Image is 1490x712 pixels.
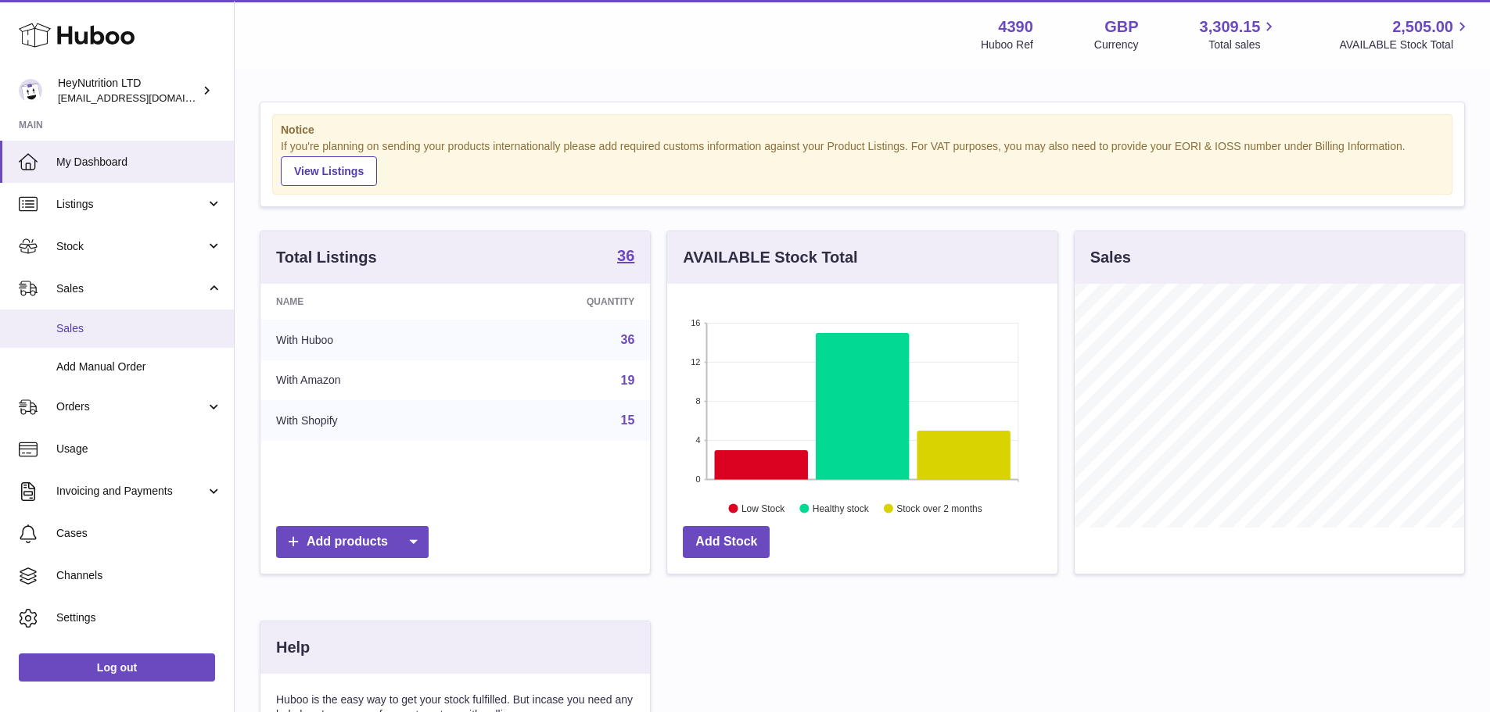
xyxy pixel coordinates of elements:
span: 2,505.00 [1392,16,1453,38]
h3: AVAILABLE Stock Total [683,247,857,268]
div: Huboo Ref [981,38,1033,52]
a: 36 [621,333,635,346]
a: View Listings [281,156,377,186]
span: [EMAIL_ADDRESS][DOMAIN_NAME] [58,91,230,104]
a: 15 [621,413,635,427]
td: With Huboo [260,320,474,360]
a: Add Stock [683,526,770,558]
span: Listings [56,197,206,212]
a: Add products [276,526,429,558]
span: Cases [56,526,222,541]
span: Invoicing and Payments [56,484,206,499]
span: Sales [56,321,222,336]
text: 4 [696,435,701,445]
span: Settings [56,610,222,625]
strong: Notice [281,123,1444,138]
text: 0 [696,474,701,484]
div: Currency [1094,38,1139,52]
text: Healthy stock [813,503,870,513]
text: 16 [691,318,701,327]
td: With Amazon [260,360,474,401]
span: Channels [56,568,222,583]
strong: GBP [1104,16,1138,38]
span: Usage [56,442,222,456]
span: Orders [56,399,206,414]
a: 2,505.00 AVAILABLE Stock Total [1339,16,1471,52]
span: AVAILABLE Stock Total [1339,38,1471,52]
td: With Shopify [260,400,474,441]
span: My Dashboard [56,155,222,170]
th: Quantity [474,284,651,320]
strong: 36 [617,248,634,263]
a: Log out [19,653,215,682]
a: 19 [621,374,635,387]
div: HeyNutrition LTD [58,76,199,106]
span: Stock [56,239,206,254]
div: If you're planning on sending your products internationally please add required customs informati... [281,139,1444,186]
th: Name [260,284,474,320]
strong: 4390 [998,16,1033,38]
span: Total sales [1208,38,1278,52]
h3: Sales [1090,247,1131,268]
h3: Help [276,637,310,658]
span: Add Manual Order [56,360,222,374]
text: 12 [691,357,701,367]
h3: Total Listings [276,247,377,268]
a: 36 [617,248,634,267]
text: 8 [696,396,701,406]
img: info@heynutrition.com [19,79,42,102]
span: 3,309.15 [1200,16,1261,38]
a: 3,309.15 Total sales [1200,16,1279,52]
text: Stock over 2 months [897,503,982,513]
span: Sales [56,281,206,296]
text: Low Stock [741,503,785,513]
